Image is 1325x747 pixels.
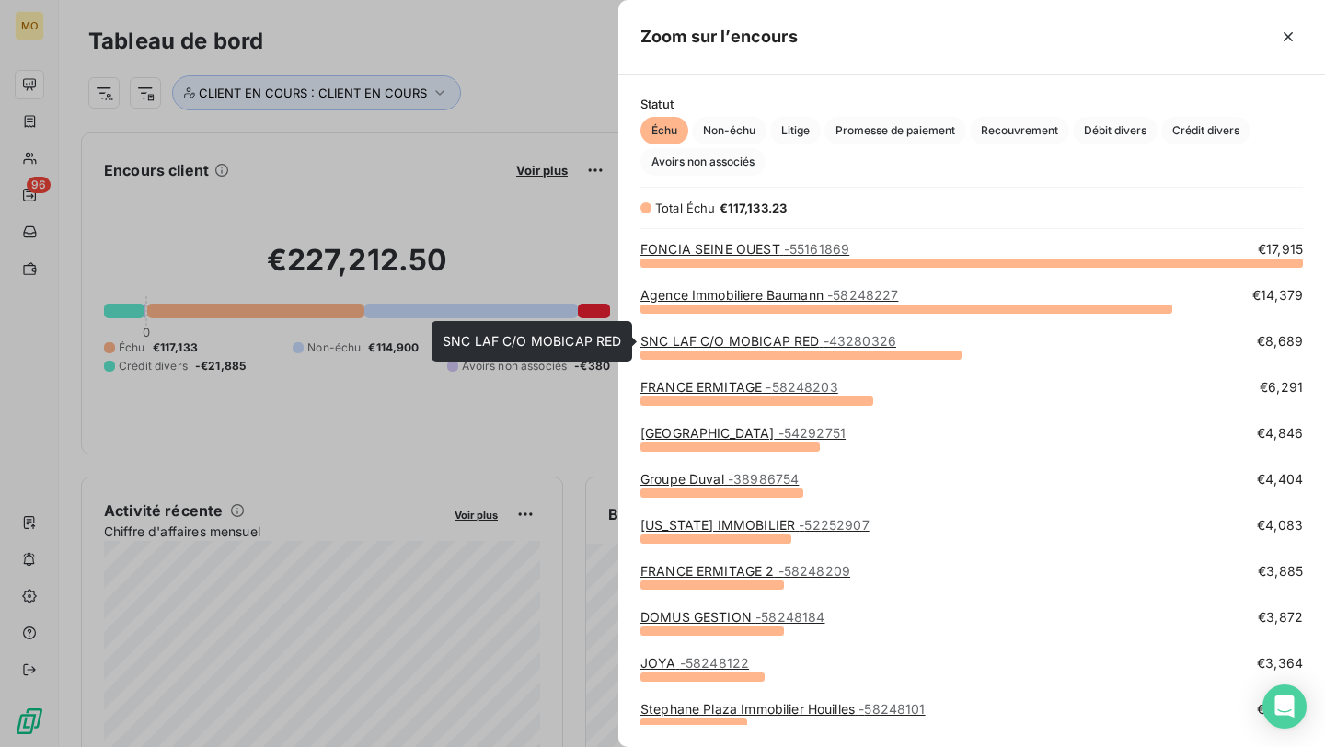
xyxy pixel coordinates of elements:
a: Stephane Plaza Immobilier Houilles [640,701,926,717]
div: grid [618,240,1325,725]
span: €117,133.23 [720,201,788,215]
span: - 54292751 [778,425,846,441]
button: Promesse de paiement [824,117,966,144]
button: Litige [770,117,821,144]
div: Open Intercom Messenger [1262,684,1307,729]
span: €2,880 [1257,700,1303,718]
button: Recouvrement [970,117,1069,144]
span: - 58248227 [827,287,898,303]
a: Agence Immobiliere Baumann [640,287,898,303]
span: €17,915 [1258,240,1303,259]
span: - 58248203 [766,379,837,395]
span: - 58248122 [680,655,749,671]
h5: Zoom sur l’encours [640,24,798,50]
span: €8,689 [1257,332,1303,351]
span: - 58248184 [755,609,824,625]
span: - 55161869 [784,241,849,257]
span: - 43280326 [824,333,896,349]
button: Crédit divers [1161,117,1250,144]
span: €3,872 [1258,608,1303,626]
span: €4,846 [1257,424,1303,442]
a: JOYA [640,655,749,671]
a: [US_STATE] IMMOBILIER [640,517,870,533]
a: FRANCE ERMITAGE [640,379,838,395]
span: €14,379 [1252,286,1303,305]
a: Groupe Duval [640,471,799,487]
a: SNC LAF C/O MOBICAP RED [640,333,896,349]
a: FONCIA SEINE OUEST [640,241,849,257]
button: Échu [640,117,688,144]
span: SNC LAF C/O MOBICAP RED [443,333,621,349]
span: €6,291 [1260,378,1303,396]
span: €3,885 [1258,562,1303,580]
span: €3,364 [1257,654,1303,672]
button: Débit divers [1073,117,1158,144]
span: €4,404 [1257,470,1303,488]
a: [GEOGRAPHIC_DATA] [640,425,846,441]
span: Statut [640,97,1303,111]
a: FRANCE ERMITAGE 2 [640,563,850,579]
span: - 58248101 [858,701,925,717]
span: Total Échu [655,201,716,215]
button: Avoirs non associés [640,148,766,176]
span: - 52252907 [799,517,869,533]
span: - 38986754 [728,471,799,487]
a: DOMUS GESTION [640,609,824,625]
span: - 58248209 [778,563,850,579]
span: €4,083 [1257,516,1303,534]
button: Non-échu [692,117,766,144]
